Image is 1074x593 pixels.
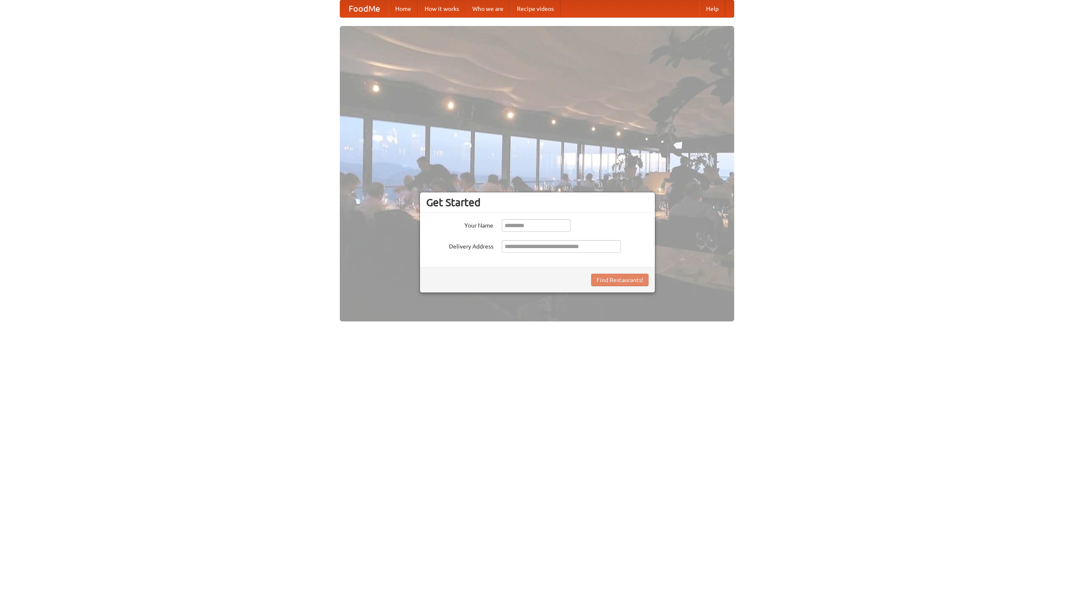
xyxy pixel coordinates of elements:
label: Delivery Address [426,240,493,251]
label: Your Name [426,219,493,230]
h3: Get Started [426,196,649,209]
a: Who we are [466,0,510,17]
button: Find Restaurants! [591,274,649,286]
a: How it works [418,0,466,17]
a: Recipe videos [510,0,560,17]
a: FoodMe [340,0,388,17]
a: Home [388,0,418,17]
a: Help [699,0,725,17]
